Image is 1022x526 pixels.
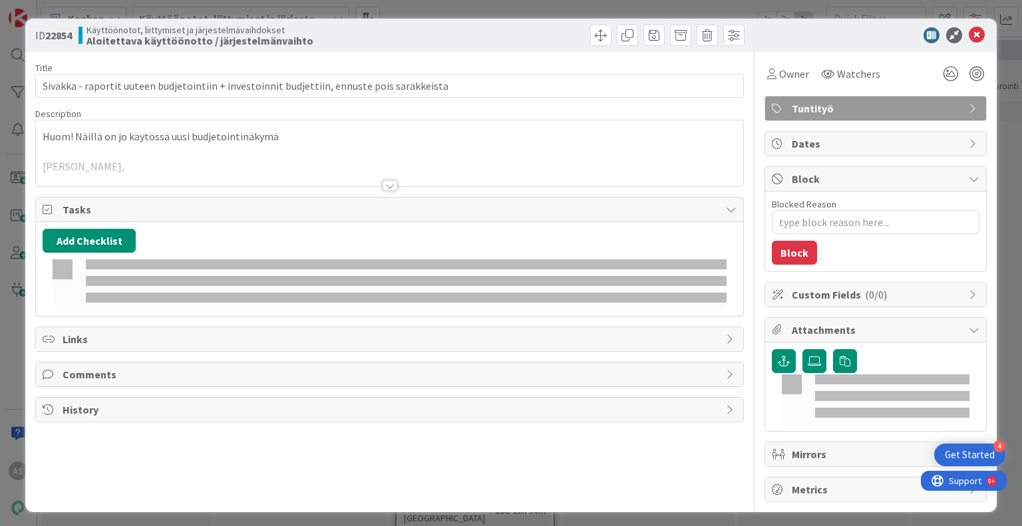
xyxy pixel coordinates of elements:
[67,5,74,16] div: 9+
[43,129,736,144] p: Huom! Näillä on jo käytössä uusi budjetointinäkymä
[43,229,136,253] button: Add Checklist
[63,366,719,382] span: Comments
[63,402,719,418] span: History
[28,2,61,18] span: Support
[865,288,887,301] span: ( 0/0 )
[86,35,313,46] b: Aloitettava käyttöönotto / järjestelmänvaihto
[35,62,53,74] label: Title
[792,322,962,338] span: Attachments
[86,25,313,35] span: Käyttöönotot, liittymiset ja järjestelmävaihdokset
[772,198,836,210] label: Blocked Reason
[792,446,962,462] span: Mirrors
[792,481,962,497] span: Metrics
[792,171,962,187] span: Block
[63,201,719,217] span: Tasks
[945,448,995,461] div: Get Started
[63,331,719,347] span: Links
[993,440,1005,452] div: 4
[35,27,72,43] span: ID
[792,136,962,152] span: Dates
[35,108,81,120] span: Description
[934,444,1005,466] div: Open Get Started checklist, remaining modules: 4
[792,287,962,303] span: Custom Fields
[45,29,72,42] b: 22854
[772,241,817,265] button: Block
[792,100,962,116] span: Tuntityö
[837,66,880,82] span: Watchers
[35,74,743,98] input: type card name here...
[779,66,809,82] span: Owner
